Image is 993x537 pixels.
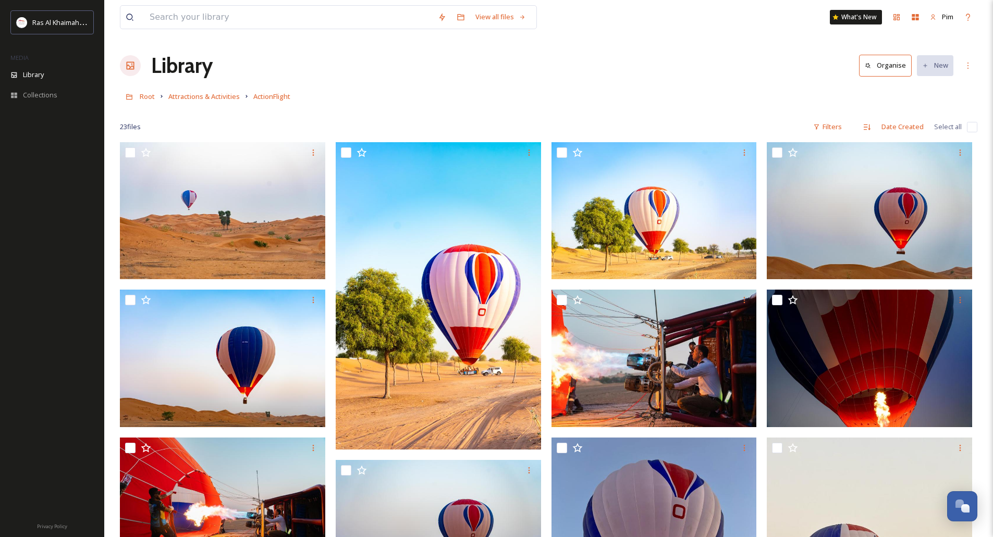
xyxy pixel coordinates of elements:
div: Filters [808,117,847,137]
button: Open Chat [947,491,977,521]
a: Root [140,90,155,103]
img: ActionFlight Balloon - BD Desert Shoot.jpg [120,290,325,427]
button: Organise [859,55,912,76]
a: Pim [925,7,959,27]
span: 23 file s [120,122,141,132]
a: Library [151,50,213,81]
span: Collections [23,90,57,100]
span: Ras Al Khaimah Tourism Development Authority [32,17,180,27]
a: Attractions & Activities [168,90,240,103]
a: View all files [470,7,531,27]
img: ActionFlight Balloon - BD Desert Shoot.jpg [767,290,972,427]
img: ActionFlight Balloon - BD Desert Shoot.jpg [551,142,757,279]
span: ActionFlight [253,92,290,101]
span: Library [23,70,44,80]
img: ActionFlight Balloon - BD Desert Shoot.jpg [767,142,972,279]
img: ActionFlight Balloon - BD Desert Shoot.jpg [120,142,325,279]
a: Privacy Policy [37,519,67,532]
span: Privacy Policy [37,523,67,530]
img: Logo_RAKTDA_RGB-01.png [17,17,27,28]
img: ActionFlight Balloon - BD Desert Shoot.jpg [336,142,541,449]
span: Root [140,92,155,101]
button: New [917,55,953,76]
a: ActionFlight [253,90,290,103]
span: MEDIA [10,54,29,61]
span: Select all [934,122,962,132]
img: ActionFlight Balloon - BD Desert Shoot.jpg [551,290,757,427]
input: Search your library [144,6,433,29]
span: Attractions & Activities [168,92,240,101]
div: Date Created [876,117,929,137]
span: Pim [942,12,953,21]
a: What's New [830,10,882,24]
